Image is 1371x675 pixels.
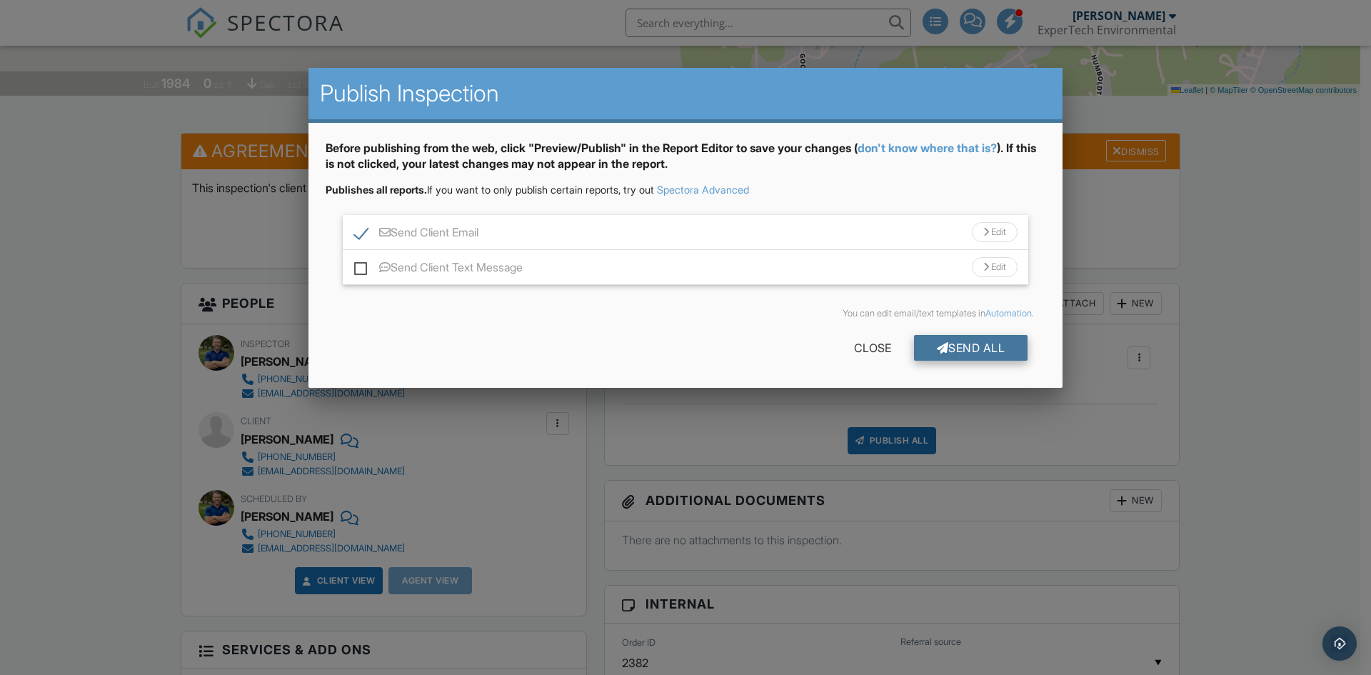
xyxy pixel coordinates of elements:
div: Open Intercom Messenger [1322,626,1357,661]
div: You can edit email/text templates in . [337,308,1034,319]
label: Send Client Text Message [354,261,523,279]
h2: Publish Inspection [320,79,1051,108]
div: Edit [972,257,1018,277]
a: Spectora Advanced [657,184,749,196]
div: Close [831,335,914,361]
strong: Publishes all reports. [326,184,427,196]
a: don't know where that is? [858,141,997,155]
div: Before publishing from the web, click "Preview/Publish" in the Report Editor to save your changes... [326,140,1045,184]
label: Send Client Email [354,226,478,244]
div: Send All [914,335,1028,361]
span: If you want to only publish certain reports, try out [326,184,654,196]
a: Automation [985,308,1032,319]
div: Edit [972,222,1018,242]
